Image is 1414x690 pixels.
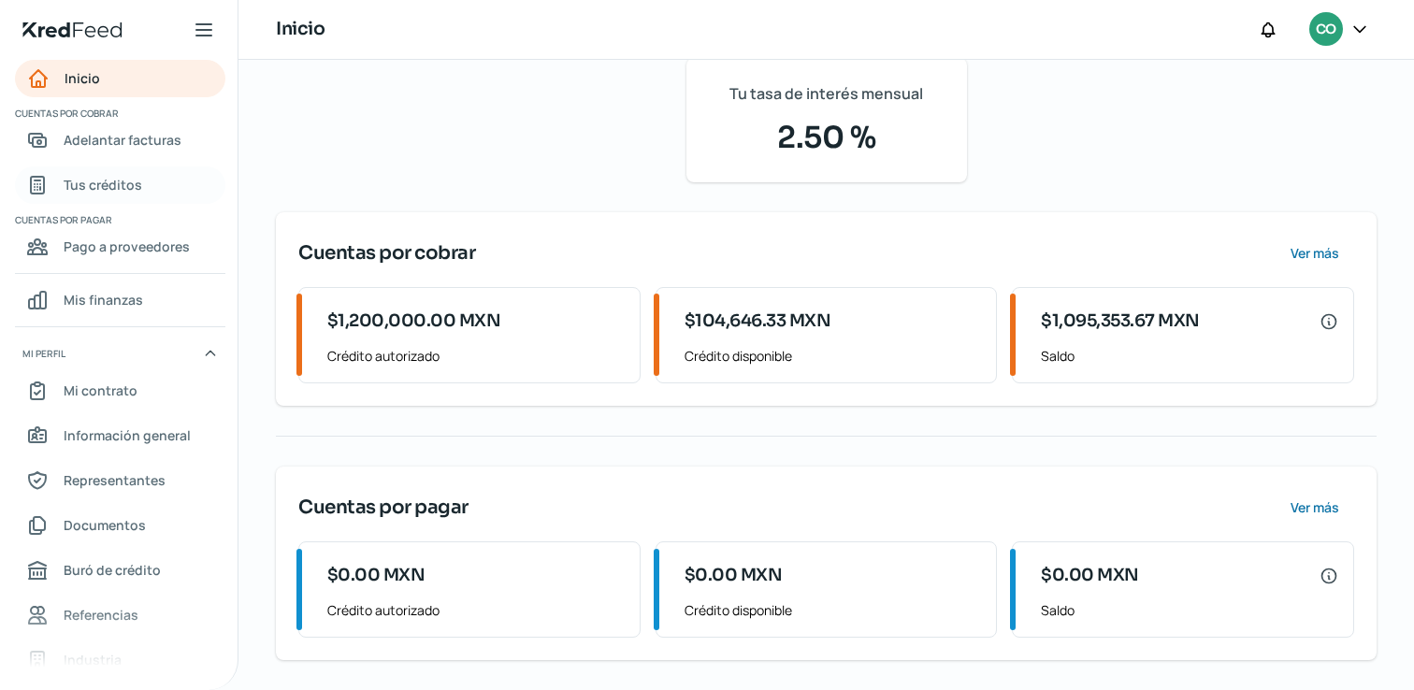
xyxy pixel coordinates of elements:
[15,60,225,97] a: Inicio
[15,105,223,122] span: Cuentas por cobrar
[1275,235,1354,272] button: Ver más
[15,122,225,159] a: Adelantar facturas
[1275,489,1354,526] button: Ver más
[15,462,225,499] a: Representantes
[15,641,225,679] a: Industria
[15,417,225,454] a: Información general
[1316,19,1335,41] span: CO
[64,558,161,582] span: Buró de crédito
[685,563,783,588] span: $0.00 MXN
[64,424,191,447] span: Información general
[685,598,982,622] span: Crédito disponible
[298,494,469,522] span: Cuentas por pagar
[685,344,982,367] span: Crédito disponible
[327,309,501,334] span: $1,200,000.00 MXN
[64,379,137,402] span: Mi contrato
[1291,501,1339,514] span: Ver más
[15,228,225,266] a: Pago a proveedores
[22,345,65,362] span: Mi perfil
[327,598,625,622] span: Crédito autorizado
[15,507,225,544] a: Documentos
[276,16,325,43] h1: Inicio
[64,235,190,258] span: Pago a proveedores
[298,239,475,267] span: Cuentas por cobrar
[64,173,142,196] span: Tus créditos
[64,288,143,311] span: Mis finanzas
[64,648,122,671] span: Industria
[64,128,181,151] span: Adelantar facturas
[1291,247,1339,260] span: Ver más
[1041,344,1338,367] span: Saldo
[15,372,225,410] a: Mi contrato
[1041,309,1200,334] span: $1,095,353.67 MXN
[15,166,225,204] a: Tus créditos
[15,211,223,228] span: Cuentas por pagar
[65,66,100,90] span: Inicio
[327,344,625,367] span: Crédito autorizado
[64,468,166,492] span: Representantes
[64,513,146,537] span: Documentos
[709,115,945,160] span: 2.50 %
[64,603,138,626] span: Referencias
[1041,563,1139,588] span: $0.00 MXN
[729,80,923,108] span: Tu tasa de interés mensual
[15,281,225,319] a: Mis finanzas
[1041,598,1338,622] span: Saldo
[685,309,831,334] span: $104,646.33 MXN
[15,597,225,634] a: Referencias
[15,552,225,589] a: Buró de crédito
[327,563,426,588] span: $0.00 MXN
